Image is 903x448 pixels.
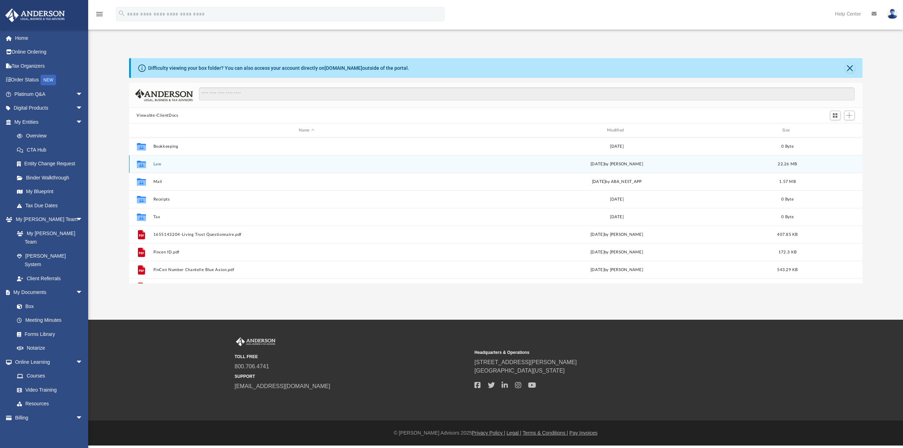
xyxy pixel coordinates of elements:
div: [DATE] [463,143,770,150]
div: [DATE] by [PERSON_NAME] [463,249,770,256]
a: Courses [10,369,90,383]
div: NEW [41,75,56,85]
a: My Documentsarrow_drop_down [5,286,90,300]
a: Privacy Policy | [472,430,505,436]
a: [PERSON_NAME] System [10,249,90,271]
a: Forms Library [10,327,86,341]
small: TOLL FREE [235,354,469,360]
a: Overview [10,129,93,143]
img: Anderson Advisors Platinum Portal [235,337,277,346]
button: Receipts [153,197,460,202]
small: SUPPORT [235,373,469,380]
a: My Entitiesarrow_drop_down [5,115,93,129]
img: Anderson Advisors Platinum Portal [3,8,67,22]
div: © [PERSON_NAME] Advisors 2025 [88,429,903,437]
a: [DOMAIN_NAME] [325,65,362,71]
span: 22.26 MB [778,162,797,166]
button: Add [844,111,855,121]
i: search [118,10,126,17]
button: 1655143204-Living Trust Questionnaire.pdf [153,232,460,237]
button: Tax [153,215,460,219]
a: Tax Organizers [5,59,93,73]
div: Size [773,127,801,134]
button: Fincen ID.pdf [153,250,460,254]
div: grid [129,137,862,284]
div: [DATE] [463,214,770,220]
i: menu [95,10,104,18]
div: [DATE] by ABA_NEST_APP [463,179,770,185]
a: Tax Due Dates [10,198,93,213]
span: 0 Byte [781,215,794,219]
a: menu [95,13,104,18]
input: Search files and folders [199,87,854,101]
a: Platinum Q&Aarrow_drop_down [5,87,93,101]
button: Viewable-ClientDocs [137,112,178,119]
a: [STREET_ADDRESS][PERSON_NAME] [474,359,577,365]
a: Pay Invoices [569,430,597,436]
span: 172.3 KB [778,250,796,254]
a: Digital Productsarrow_drop_down [5,101,93,115]
a: Client Referrals [10,271,90,286]
button: Switch to Grid View [830,111,841,121]
div: [DATE] [463,196,770,203]
div: [DATE] by [PERSON_NAME] [463,267,770,273]
small: Headquarters & Operations [474,349,709,356]
a: My Blueprint [10,185,90,199]
span: arrow_drop_down [76,286,90,300]
a: Binder Walkthrough [10,171,93,185]
a: Home [5,31,93,45]
div: Modified [463,127,770,134]
button: Mail [153,179,460,184]
div: id [132,127,150,134]
a: Notarize [10,341,90,355]
span: 0 Byte [781,145,794,148]
span: [DATE] [590,162,604,166]
a: [GEOGRAPHIC_DATA][US_STATE] [474,368,565,374]
a: Resources [10,397,90,411]
a: CTA Hub [10,143,93,157]
button: FinCen Number Chantelle Blue Axion.pdf [153,268,460,272]
div: Name [153,127,460,134]
a: My [PERSON_NAME] Team [10,226,86,249]
button: Bookkeeping [153,144,460,149]
a: Terms & Conditions | [523,430,568,436]
span: arrow_drop_down [76,411,90,425]
a: 800.706.4741 [235,363,269,369]
span: 407.85 KB [777,233,798,237]
span: arrow_drop_down [76,87,90,102]
a: Online Ordering [5,45,93,59]
a: My [PERSON_NAME] Teamarrow_drop_down [5,213,90,227]
span: 1.57 MB [779,180,796,184]
a: Video Training [10,383,86,397]
a: [EMAIL_ADDRESS][DOMAIN_NAME] [235,383,330,389]
div: id [805,127,854,134]
div: Difficulty viewing your box folder? You can also access your account directly on outside of the p... [148,65,409,72]
div: by [PERSON_NAME] [463,161,770,167]
a: Box [10,299,86,313]
a: Entity Change Request [10,157,93,171]
span: arrow_drop_down [76,101,90,116]
span: arrow_drop_down [76,213,90,227]
div: [DATE] by [PERSON_NAME] [463,232,770,238]
img: User Pic [887,9,898,19]
a: Billingarrow_drop_down [5,411,93,425]
span: 543.29 KB [777,268,798,272]
a: Order StatusNEW [5,73,93,87]
a: Online Learningarrow_drop_down [5,355,90,369]
span: arrow_drop_down [76,115,90,129]
button: Law [153,162,460,166]
a: Legal | [507,430,521,436]
a: Meeting Minutes [10,313,90,327]
span: 0 Byte [781,197,794,201]
span: arrow_drop_down [76,355,90,369]
button: Close [845,63,855,73]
